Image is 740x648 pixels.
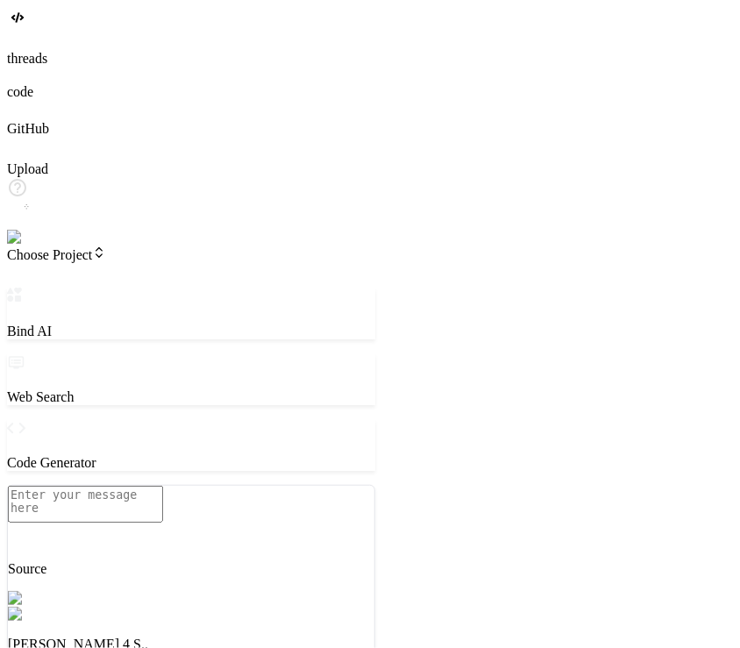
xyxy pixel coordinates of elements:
img: settings [7,230,64,246]
span: Choose Project [7,247,106,262]
label: Upload [7,161,48,176]
img: Pick Models [8,591,92,607]
label: code [7,84,33,99]
p: Code Generator [7,455,375,471]
p: Bind AI [7,324,375,339]
p: Source [8,561,374,577]
label: threads [7,51,47,66]
img: Claude 4 Sonnet [8,607,115,623]
p: Web Search [7,389,375,405]
label: GitHub [7,121,49,136]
